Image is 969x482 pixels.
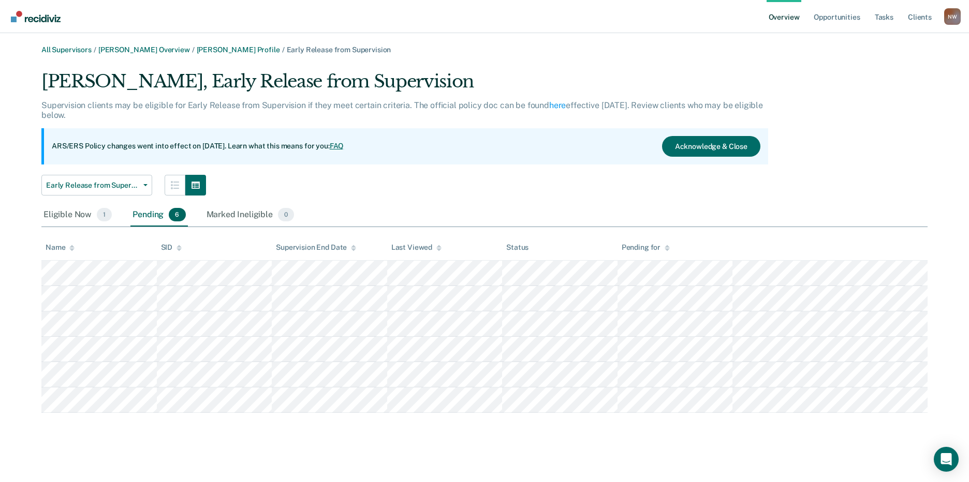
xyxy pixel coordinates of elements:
[41,204,114,227] div: Eligible Now1
[41,46,92,54] a: All Supervisors
[506,243,528,252] div: Status
[204,204,297,227] div: Marked Ineligible0
[97,208,112,221] span: 1
[280,46,287,54] span: /
[662,136,760,157] button: Acknowledge & Close
[161,243,182,252] div: SID
[622,243,670,252] div: Pending for
[934,447,959,472] div: Open Intercom Messenger
[98,46,190,54] a: [PERSON_NAME] Overview
[278,208,294,221] span: 0
[52,141,344,152] p: ARS/ERS Policy changes went into effect on [DATE]. Learn what this means for you:
[130,204,187,227] div: Pending6
[197,46,280,54] a: [PERSON_NAME] Profile
[169,208,185,221] span: 6
[276,243,356,252] div: Supervision End Date
[549,100,566,110] a: here
[41,175,152,195] button: Early Release from Supervision
[11,11,61,22] img: Recidiviz
[391,243,442,252] div: Last Viewed
[41,71,768,100] div: [PERSON_NAME], Early Release from Supervision
[46,181,139,190] span: Early Release from Supervision
[287,46,391,54] span: Early Release from Supervision
[330,142,344,150] a: FAQ
[190,46,197,54] span: /
[944,8,961,25] button: Profile dropdown button
[944,8,961,25] div: N W
[41,100,763,120] p: Supervision clients may be eligible for Early Release from Supervision if they meet certain crite...
[46,243,75,252] div: Name
[92,46,98,54] span: /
